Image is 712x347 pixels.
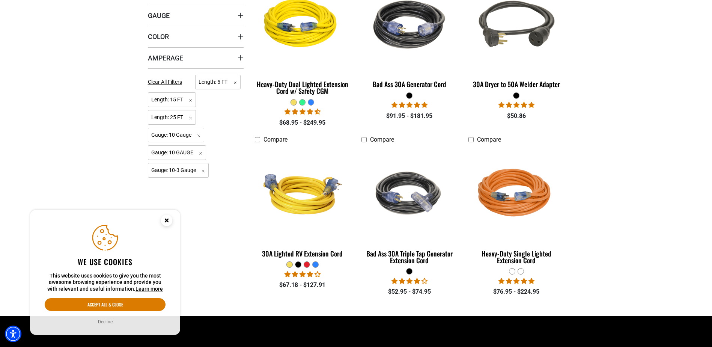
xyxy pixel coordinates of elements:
span: 4.64 stars [284,108,321,115]
a: Gauge: 10-3 Gauge [148,166,209,173]
span: 5.00 stars [498,278,534,285]
span: Gauge: 10 GAUGE [148,145,206,160]
span: Length: 15 FT [148,92,196,107]
a: Length: 5 FT [195,78,241,85]
div: 30A Lighted RV Extension Cord [255,250,351,257]
span: Compare [263,136,288,143]
img: black [362,151,457,237]
div: $67.18 - $127.91 [255,281,351,290]
summary: Color [148,26,244,47]
button: Decline [96,318,115,326]
a: Gauge: 10 Gauge [148,131,205,138]
span: Gauge [148,11,170,20]
aside: Cookie Consent [30,210,180,335]
span: Length: 5 FT [195,75,241,89]
span: Gauge: 10 Gauge [148,128,205,142]
span: Compare [477,136,501,143]
span: 5.00 stars [498,101,534,109]
img: yellow [255,151,350,237]
div: Heavy-Duty Dual Lighted Extension Cord w/ Safety CGM [255,81,351,94]
div: $68.95 - $249.95 [255,118,351,127]
div: 30A Dryer to 50A Welder Adapter [468,81,564,88]
div: Accessibility Menu [5,326,21,342]
div: $50.86 [468,112,564,121]
a: This website uses cookies to give you the most awesome browsing experience and provide you with r... [135,286,163,292]
span: Length: 25 FT [148,110,196,125]
span: 5.00 stars [391,101,428,109]
a: yellow 30A Lighted RV Extension Cord [255,147,351,261]
a: black Bad Ass 30A Triple Tap Generator Extension Cord [361,147,457,268]
span: Clear All Filters [148,79,182,85]
div: Heavy-Duty Single Lighted Extension Cord [468,250,564,264]
span: Amperage [148,54,183,62]
a: Clear All Filters [148,78,185,86]
span: Gauge: 10-3 Gauge [148,163,209,178]
h2: We use cookies [45,257,166,267]
p: This website uses cookies to give you the most awesome browsing experience and provide you with r... [45,273,166,293]
summary: Amperage [148,47,244,68]
a: Length: 15 FT [148,96,196,103]
summary: Gauge [148,5,244,26]
a: Length: 25 FT [148,113,196,121]
a: Gauge: 10 GAUGE [148,149,206,156]
div: Bad Ass 30A Generator Cord [361,81,457,88]
button: Accept all & close [45,298,166,311]
span: Color [148,32,169,41]
img: orange [469,151,564,237]
div: $52.95 - $74.95 [361,287,457,296]
div: $76.95 - $224.95 [468,287,564,296]
div: Bad Ass 30A Triple Tap Generator Extension Cord [361,250,457,264]
a: orange Heavy-Duty Single Lighted Extension Cord [468,147,564,268]
span: 4.00 stars [391,278,428,285]
span: 4.11 stars [284,271,321,278]
span: Compare [370,136,394,143]
div: $91.95 - $181.95 [361,112,457,121]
